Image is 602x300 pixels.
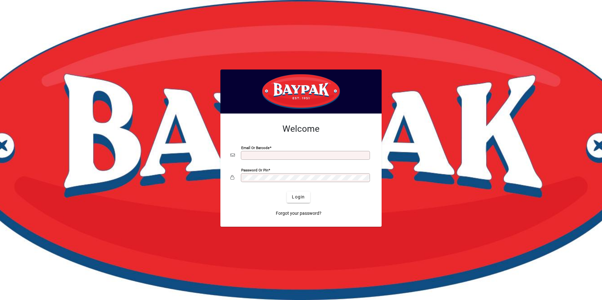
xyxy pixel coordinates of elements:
span: Login [292,194,305,200]
mat-label: Email or Barcode [241,145,270,150]
mat-label: Password or Pin [241,168,268,172]
span: Forgot your password? [276,210,321,217]
button: Login [287,192,310,203]
a: Forgot your password? [273,208,324,219]
h2: Welcome [230,124,372,134]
